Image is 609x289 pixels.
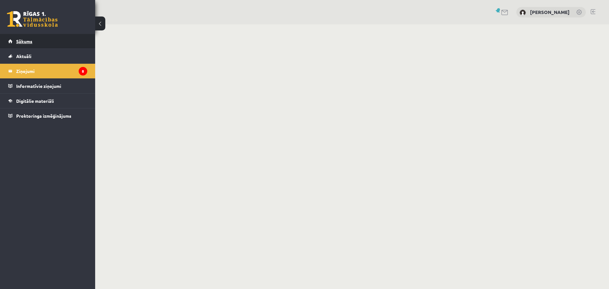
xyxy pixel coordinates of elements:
span: Digitālie materiāli [16,98,54,104]
a: Aktuāli [8,49,87,63]
span: Proktoringa izmēģinājums [16,113,71,119]
a: Proktoringa izmēģinājums [8,108,87,123]
a: Sākums [8,34,87,49]
a: Rīgas 1. Tālmācības vidusskola [7,11,58,27]
span: Sākums [16,38,32,44]
legend: Ziņojumi [16,64,87,78]
i: 8 [79,67,87,76]
a: [PERSON_NAME] [530,9,570,15]
a: Informatīvie ziņojumi [8,79,87,93]
a: Digitālie materiāli [8,94,87,108]
legend: Informatīvie ziņojumi [16,79,87,93]
span: Aktuāli [16,53,31,59]
a: Ziņojumi8 [8,64,87,78]
img: Jānis Bāliņš [520,10,526,16]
